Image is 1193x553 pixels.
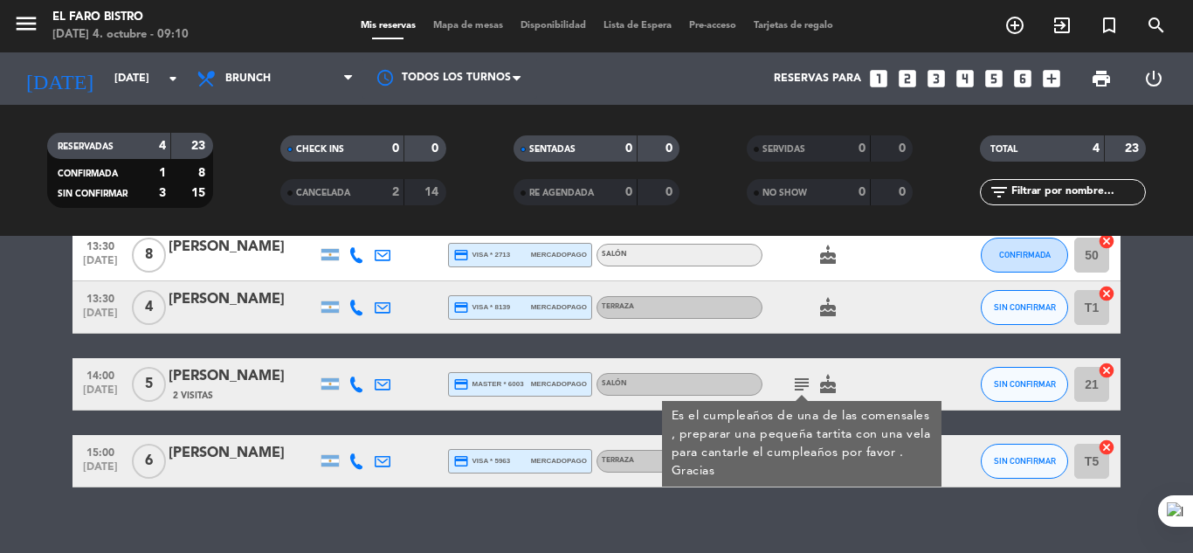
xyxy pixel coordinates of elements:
span: mercadopago [531,301,587,313]
span: mercadopago [531,378,587,390]
strong: 14 [424,186,442,198]
span: Tarjetas de regalo [745,21,842,31]
input: Filtrar por nombre... [1010,183,1145,202]
span: print [1091,68,1112,89]
span: CANCELADA [296,189,350,197]
i: add_box [1040,67,1063,90]
i: power_settings_new [1143,68,1164,89]
i: subject [791,374,812,395]
i: arrow_drop_down [162,68,183,89]
span: [DATE] [79,461,122,481]
strong: 0 [625,142,632,155]
div: Es el cumpleaños de una de las comensales , preparar una pequeña tartita con una vela para cantar... [672,407,933,480]
span: master * 6003 [453,377,524,392]
i: add_circle_outline [1004,15,1025,36]
strong: 15 [191,187,209,199]
i: credit_card [453,453,469,469]
i: turned_in_not [1099,15,1120,36]
span: [DATE] [79,255,122,275]
span: Pre-acceso [680,21,745,31]
i: looks_6 [1011,67,1034,90]
i: cake [817,374,838,395]
span: Mis reservas [352,21,424,31]
span: Mapa de mesas [424,21,512,31]
strong: 2 [392,186,399,198]
i: [DATE] [13,59,106,98]
span: CONFIRMADA [58,169,118,178]
span: SIN CONFIRMAR [58,190,128,198]
strong: 3 [159,187,166,199]
button: menu [13,10,39,43]
i: cake [817,245,838,266]
div: [DATE] 4. octubre - 09:10 [52,26,189,44]
i: cancel [1098,232,1115,250]
span: 15:00 [79,441,122,461]
strong: 0 [899,186,909,198]
i: cancel [1098,439,1115,456]
div: LOG OUT [1127,52,1180,105]
span: mercadopago [531,249,587,260]
i: menu [13,10,39,37]
strong: 0 [665,186,676,198]
span: SERVIDAS [762,145,805,154]
i: credit_card [453,247,469,263]
button: SIN CONFIRMAR [981,444,1068,479]
strong: 8 [198,167,209,179]
span: TOTAL [990,145,1017,154]
span: Salón [602,380,627,387]
strong: 0 [665,142,676,155]
i: looks_4 [954,67,976,90]
span: Reservas para [774,73,861,85]
span: Lista de Espera [595,21,680,31]
span: 5 [132,367,166,402]
span: visa * 5963 [453,453,510,469]
span: 8 [132,238,166,273]
i: cancel [1098,285,1115,302]
i: looks_two [896,67,919,90]
span: [DATE] [79,384,122,404]
strong: 0 [899,142,909,155]
i: credit_card [453,377,469,392]
span: SENTADAS [529,145,576,154]
span: Terraza [602,457,634,464]
button: SIN CONFIRMAR [981,367,1068,402]
span: Brunch [225,73,271,85]
span: mercadopago [531,455,587,467]
strong: 23 [1125,142,1142,155]
span: 13:30 [79,287,122,308]
strong: 23 [191,140,209,152]
i: credit_card [453,300,469,315]
span: visa * 8139 [453,300,510,315]
span: [DATE] [79,308,122,328]
div: El Faro Bistro [52,9,189,26]
strong: 0 [392,142,399,155]
span: SIN CONFIRMAR [994,379,1056,389]
span: 2 Visitas [173,389,213,403]
i: search [1146,15,1167,36]
span: 6 [132,444,166,479]
div: [PERSON_NAME] [169,365,317,388]
div: [PERSON_NAME] [169,288,317,311]
span: RE AGENDADA [529,189,594,197]
strong: 0 [625,186,632,198]
button: CONFIRMADA [981,238,1068,273]
strong: 4 [1093,142,1100,155]
span: SIN CONFIRMAR [994,456,1056,466]
i: looks_3 [925,67,948,90]
span: visa * 2713 [453,247,510,263]
span: CONFIRMADA [999,250,1051,259]
i: looks_one [867,67,890,90]
i: cake [817,297,838,318]
span: SIN CONFIRMAR [994,302,1056,312]
i: exit_to_app [1052,15,1072,36]
span: 4 [132,290,166,325]
div: [PERSON_NAME] [169,236,317,259]
i: filter_list [989,182,1010,203]
strong: 0 [859,142,865,155]
div: [PERSON_NAME] [169,442,317,465]
span: 13:30 [79,235,122,255]
span: Salón [602,251,627,258]
span: NO SHOW [762,189,807,197]
strong: 0 [859,186,865,198]
strong: 4 [159,140,166,152]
